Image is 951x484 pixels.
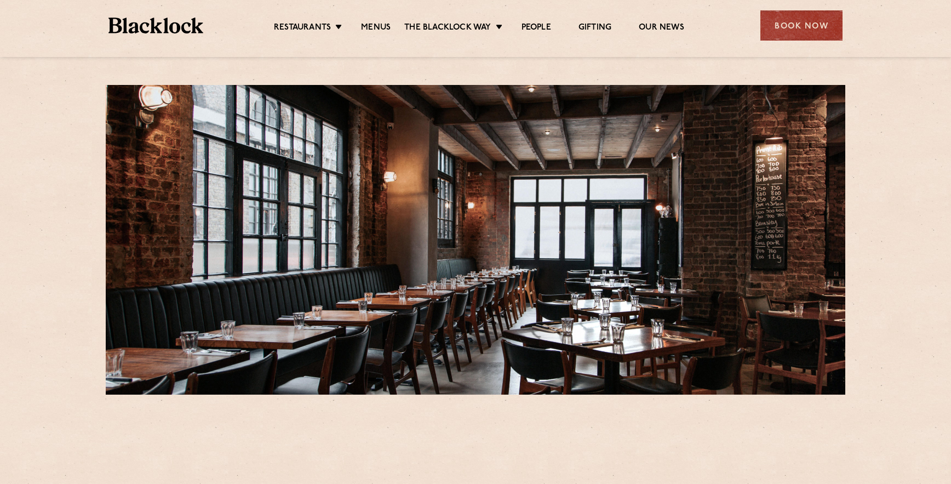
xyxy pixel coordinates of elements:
a: People [522,22,551,35]
a: The Blacklock Way [404,22,491,35]
a: Gifting [578,22,611,35]
a: Our News [639,22,684,35]
a: Menus [361,22,391,35]
div: Book Now [760,10,843,41]
img: BL_Textured_Logo-footer-cropped.svg [108,18,203,33]
a: Restaurants [274,22,331,35]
